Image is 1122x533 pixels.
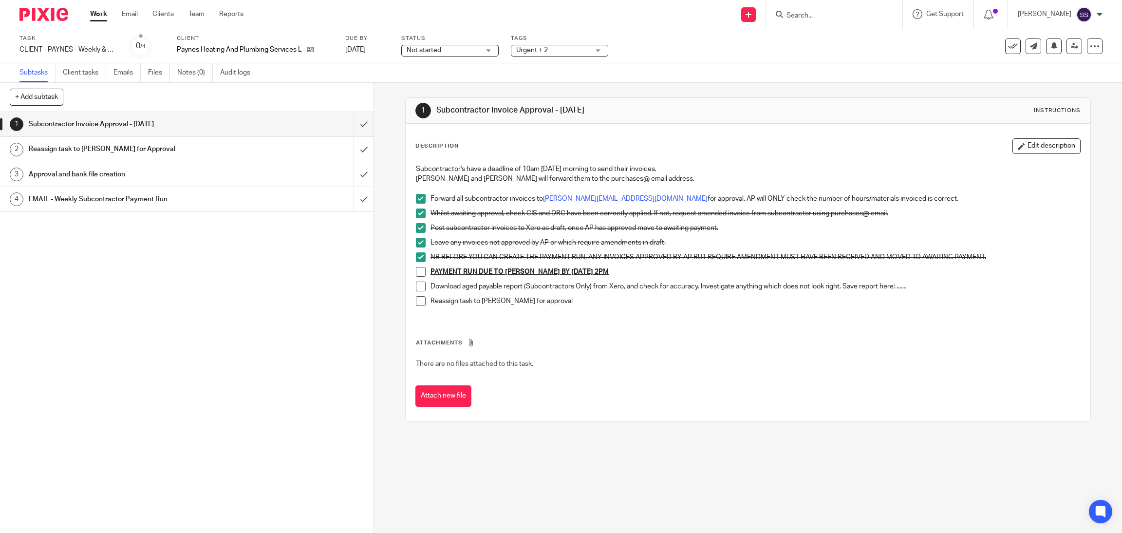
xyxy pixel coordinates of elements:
img: Pixie [19,8,68,21]
label: Client [177,35,333,42]
h1: EMAIL - Weekly Subcontractor Payment Run [29,192,239,207]
div: Instructions [1034,107,1081,114]
p: Reassign task to [PERSON_NAME] for approval [430,296,1080,306]
span: Urgent + 2 [516,47,548,54]
a: Team [188,9,205,19]
p: Whilst awaiting approval, check CIS and DRC have been correctly applied. If not, request amended ... [430,209,1080,218]
label: Tags [511,35,608,42]
a: Work [90,9,107,19]
div: CLIENT - PAYNES - Weekly &amp; Subcontractor Payment Run [19,45,117,55]
span: There are no files attached to this task. [416,361,533,367]
img: svg%3E [1076,7,1092,22]
p: Download aged payable report (Subcontractors Only) from Xero, and check for accuracy. Investigate... [430,282,1080,291]
div: CLIENT - PAYNES - Weekly & Subcontractor Payment Run [19,45,117,55]
a: Reports [219,9,243,19]
small: /4 [140,44,146,49]
h1: Subcontractor Invoice Approval - [DATE] [436,105,769,115]
a: Files [148,63,170,82]
div: 2 [10,143,23,156]
p: [PERSON_NAME] [1018,9,1071,19]
p: [PERSON_NAME] and [PERSON_NAME] will forward them to the purchases@ email address. [416,174,1080,184]
p: Description [415,142,459,150]
a: Clients [152,9,174,19]
p: Subcontractor's have a deadline of 10am [DATE] morning to send their invoices. [416,164,1080,174]
label: Status [401,35,499,42]
a: Subtasks [19,63,56,82]
a: Email [122,9,138,19]
button: + Add subtask [10,89,63,105]
div: 1 [415,103,431,118]
span: Attachments [416,340,463,345]
button: Attach new file [415,385,471,407]
p: NB BEFORE YOU CAN CREATE THE PAYMENT RUN, ANY INVOICES APPROVED BY AP BUT REQUIRE AMENDMENT MUST ... [430,252,1080,262]
p: Leave any invoices not approved by AP or which require amendments in draft. [430,238,1080,247]
a: Audit logs [220,63,258,82]
label: Task [19,35,117,42]
h1: Reassign task to [PERSON_NAME] for Approval [29,142,239,156]
div: 3 [10,168,23,181]
span: Get Support [926,11,964,18]
a: [PERSON_NAME][EMAIL_ADDRESS][DOMAIN_NAME] [543,195,708,202]
a: Emails [113,63,141,82]
u: PAYMENT RUN DUE TO [PERSON_NAME] BY [DATE] 2PM [430,268,609,275]
a: Notes (0) [177,63,213,82]
h1: Approval and bank file creation [29,167,239,182]
button: Edit description [1012,138,1081,154]
div: 1 [10,117,23,131]
p: Paynes Heating And Plumbing Services Limited [177,45,302,55]
h1: Subcontractor Invoice Approval - [DATE] [29,117,239,132]
label: Due by [345,35,389,42]
p: Post subcontractor invoices to Xero as draft, once AP has approved move to awaiting payment. [430,223,1080,233]
div: 4 [10,192,23,206]
div: 0 [136,40,146,52]
input: Search [785,12,873,20]
span: [DATE] [345,46,366,53]
p: Forward all subcontractor invoices to for approval. AP will ONLY check the number of hours/materi... [430,194,1080,204]
span: Not started [407,47,441,54]
a: Client tasks [63,63,106,82]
